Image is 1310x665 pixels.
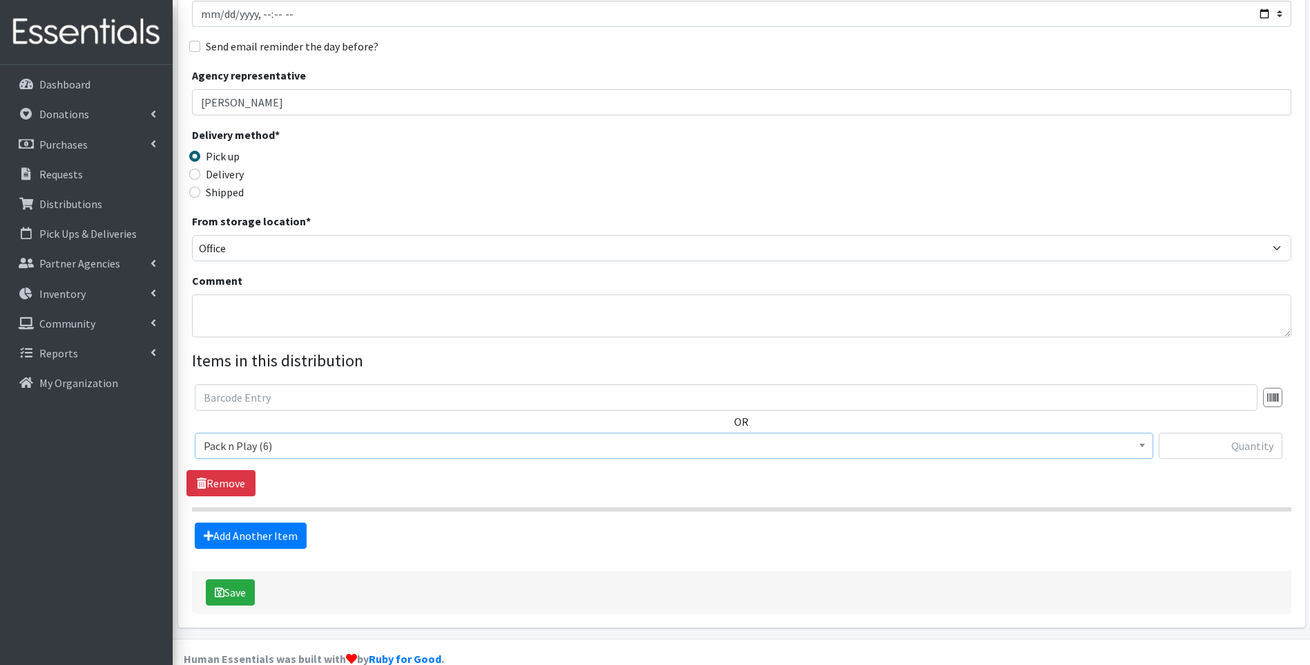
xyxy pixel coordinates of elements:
[206,38,378,55] label: Send email reminder the day before?
[6,100,167,128] a: Donations
[195,523,307,549] a: Add Another Item
[192,213,311,230] label: From storage location
[39,138,88,151] p: Purchases
[39,376,118,390] p: My Organization
[206,166,244,182] label: Delivery
[6,71,167,98] a: Dashboard
[39,287,86,301] p: Inventory
[39,256,120,270] p: Partner Agencies
[6,369,167,397] a: My Organization
[39,346,78,360] p: Reports
[6,9,167,55] img: HumanEssentials
[6,339,167,367] a: Reports
[39,197,102,211] p: Distributions
[192,67,306,84] label: Agency representative
[206,148,240,165] label: Pick up
[6,250,167,277] a: Partner Agencies
[195,384,1258,411] input: Barcode Entry
[306,214,311,228] abbr: required
[186,470,256,496] a: Remove
[39,107,89,121] p: Donations
[6,220,167,247] a: Pick Ups & Deliveries
[192,127,467,148] legend: Delivery method
[192,348,1291,373] legend: Items in this distribution
[6,310,167,337] a: Community
[6,190,167,218] a: Distributions
[6,131,167,158] a: Purchases
[192,272,242,289] label: Comment
[6,280,167,308] a: Inventory
[39,317,95,330] p: Community
[204,436,1144,456] span: Pack n Play (6)
[206,579,255,606] button: Save
[39,77,90,91] p: Dashboard
[734,413,749,430] label: OR
[206,184,244,200] label: Shipped
[6,160,167,188] a: Requests
[39,167,83,181] p: Requests
[275,128,280,142] abbr: required
[39,227,137,241] p: Pick Ups & Deliveries
[1159,433,1282,459] input: Quantity
[195,433,1153,459] span: Pack n Play (6)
